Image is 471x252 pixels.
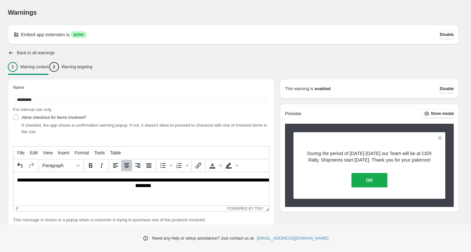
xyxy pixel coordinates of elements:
a: [EMAIL_ADDRESS][DOMAIN_NAME] [257,235,329,242]
span: Name [13,85,24,90]
span: Edit [30,150,38,155]
strong: enabled [315,86,331,92]
span: Disable [440,32,454,37]
a: Powered by Tiny [227,206,264,211]
button: Undo [15,160,26,171]
span: Table [110,150,121,155]
iframe: Rich Text Area [13,172,269,205]
button: Justify [143,160,154,171]
span: Disable [440,86,454,91]
button: 1Warning content [8,60,49,74]
h2: Back to all warnings [17,50,55,55]
p: Warning targeting [62,64,92,70]
span: View [43,150,53,155]
span: Allow checkout for items involved? [21,115,86,120]
p: Embed app extension is [21,31,69,38]
div: Resize [264,206,269,211]
div: Bullet list [157,160,174,171]
div: Numbered list [174,160,190,171]
div: Background color [223,160,239,171]
p: This warning is [285,86,313,92]
button: Formats [40,160,82,171]
button: 2Warning targeting [49,60,92,74]
button: Disable [440,84,454,93]
span: For internal use only. [13,107,52,112]
h2: Preview [285,111,301,117]
span: Tools [94,150,105,155]
button: Align left [110,160,121,171]
p: Warning content [20,64,49,70]
button: Insert/edit link [193,160,204,171]
button: Redo [26,160,37,171]
span: Format [75,150,89,155]
span: Warnings [8,9,37,16]
button: Italic [96,160,107,171]
div: Text color [207,160,223,171]
span: Paragraph [42,163,74,168]
p: This message is shown in a popup when a customer is trying to purchase one of the products involved: [13,217,269,223]
div: 2 [49,62,59,72]
div: 1 [8,62,18,72]
span: active [73,32,83,37]
p: During the period of [DATE]-[DATE] our Team will be at CER Rally. Shipments start [DATE]. Thank y... [305,150,434,163]
button: OK [351,173,387,187]
span: Insert [58,150,69,155]
button: Align right [132,160,143,171]
button: Show modal [421,109,454,118]
span: If checked, the app shows a confirmation warning popup. If not, it doesn't allow to proceed to ch... [21,123,267,134]
span: File [17,150,25,155]
button: Disable [440,30,454,39]
div: p [16,206,19,211]
button: Bold [85,160,96,171]
button: Align center [121,160,132,171]
span: Show modal [431,111,454,116]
